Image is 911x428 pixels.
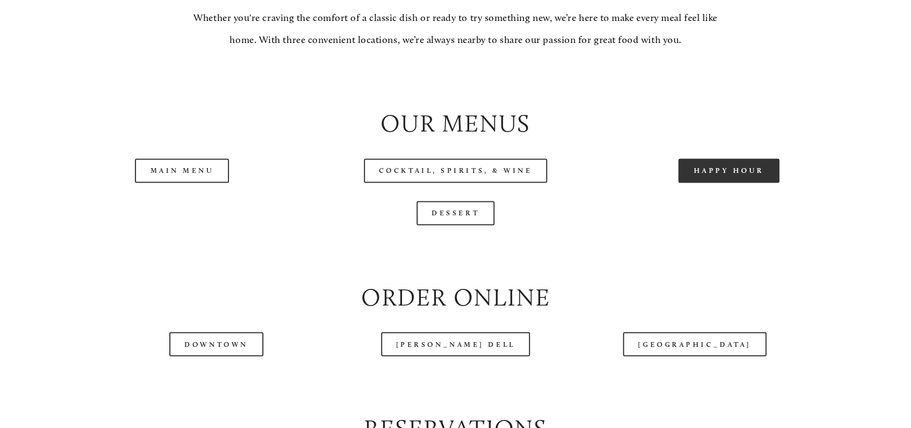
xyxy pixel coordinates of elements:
[55,280,857,314] h2: Order Online
[381,332,530,356] a: [PERSON_NAME] Dell
[364,158,548,183] a: Cocktail, Spirits, & Wine
[135,158,229,183] a: Main Menu
[678,158,779,183] a: Happy Hour
[55,106,857,140] h2: Our Menus
[169,332,263,356] a: Downtown
[623,332,766,356] a: [GEOGRAPHIC_DATA]
[417,201,494,225] a: Dessert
